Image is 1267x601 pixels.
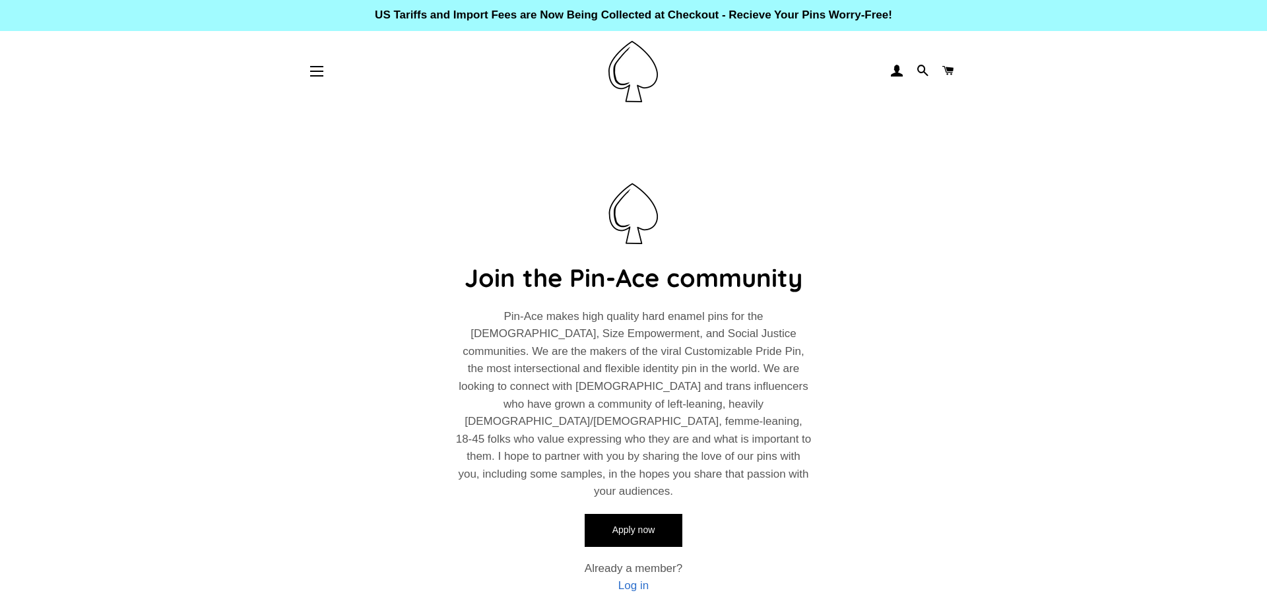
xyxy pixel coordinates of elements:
[585,514,682,547] a: Apply now
[465,260,802,295] h1: Join the Pin-Ace community
[585,560,682,578] p: Already a member?
[601,181,666,247] img: Pin-Ace
[608,41,658,102] img: Pin-Ace
[618,579,649,592] a: Log in
[455,308,812,501] p: Pin-Ace makes high quality hard enamel pins for the [DEMOGRAPHIC_DATA], Size Empowerment, and Soc...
